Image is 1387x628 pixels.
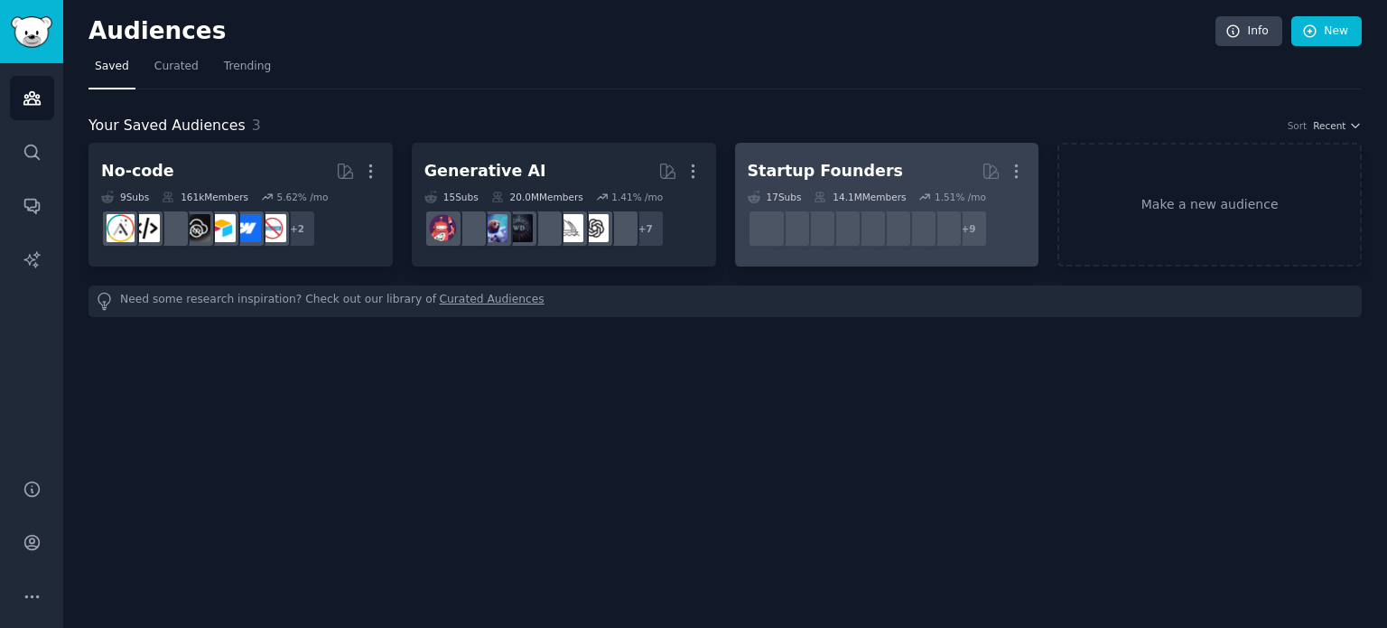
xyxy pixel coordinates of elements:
[148,52,205,89] a: Curated
[828,214,856,242] img: SaaS
[132,214,160,242] img: NoCodeMovement
[611,191,663,203] div: 1.41 % /mo
[935,191,986,203] div: 1.51 % /mo
[530,214,558,242] img: GPT3
[208,214,236,242] img: Airtable
[1313,119,1362,132] button: Recent
[88,143,393,267] a: No-code9Subs161kMembers5.62% /mo+2nocodewebflowAirtableNoCodeSaaSnocodelowcodeNoCodeMovementAdalo
[412,143,716,267] a: Generative AI15Subs20.0MMembers1.41% /mo+7ChatGPTOpenAImidjourneyGPT3weirddalleStableDiffusionaiA...
[258,214,286,242] img: nocode
[1215,16,1282,47] a: Info
[777,214,805,242] img: ycombinator
[95,59,129,75] span: Saved
[440,292,545,311] a: Curated Audiences
[1057,143,1362,267] a: Make a new audience
[424,160,546,183] div: Generative AI
[735,143,1039,267] a: Startup Founders17Subs14.1MMembers1.51% /mo+9SEOEntrepreneurstartupsEntrepreneurRideAlongSaaSstar...
[218,52,277,89] a: Trending
[88,52,135,89] a: Saved
[252,117,261,134] span: 3
[505,214,533,242] img: weirddalle
[278,210,316,248] div: + 2
[157,214,185,242] img: nocodelowcode
[748,191,802,203] div: 17 Sub s
[581,214,609,242] img: OpenAI
[88,115,246,137] span: Your Saved Audiences
[1313,119,1345,132] span: Recent
[1291,16,1362,47] a: New
[101,191,149,203] div: 9 Sub s
[454,214,482,242] img: aiArt
[491,191,583,203] div: 20.0M Members
[950,210,988,248] div: + 9
[803,214,831,242] img: startup
[11,16,52,48] img: GummySearch logo
[479,214,507,242] img: StableDiffusion
[233,214,261,242] img: webflow
[752,214,780,242] img: Entrepreneurship
[276,191,328,203] div: 5.62 % /mo
[904,214,932,242] img: Entrepreneur
[162,191,248,203] div: 161k Members
[879,214,907,242] img: startups
[88,17,1215,46] h2: Audiences
[224,59,271,75] span: Trending
[101,160,174,183] div: No-code
[88,286,1362,317] div: Need some research inspiration? Check out our library of
[606,214,634,242] img: ChatGPT
[424,191,479,203] div: 15 Sub s
[748,160,903,183] div: Startup Founders
[1288,119,1308,132] div: Sort
[853,214,881,242] img: EntrepreneurRideAlong
[627,210,665,248] div: + 7
[182,214,210,242] img: NoCodeSaaS
[929,214,957,242] img: SEO
[814,191,906,203] div: 14.1M Members
[555,214,583,242] img: midjourney
[154,59,199,75] span: Curated
[429,214,457,242] img: dalle2
[107,214,135,242] img: Adalo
